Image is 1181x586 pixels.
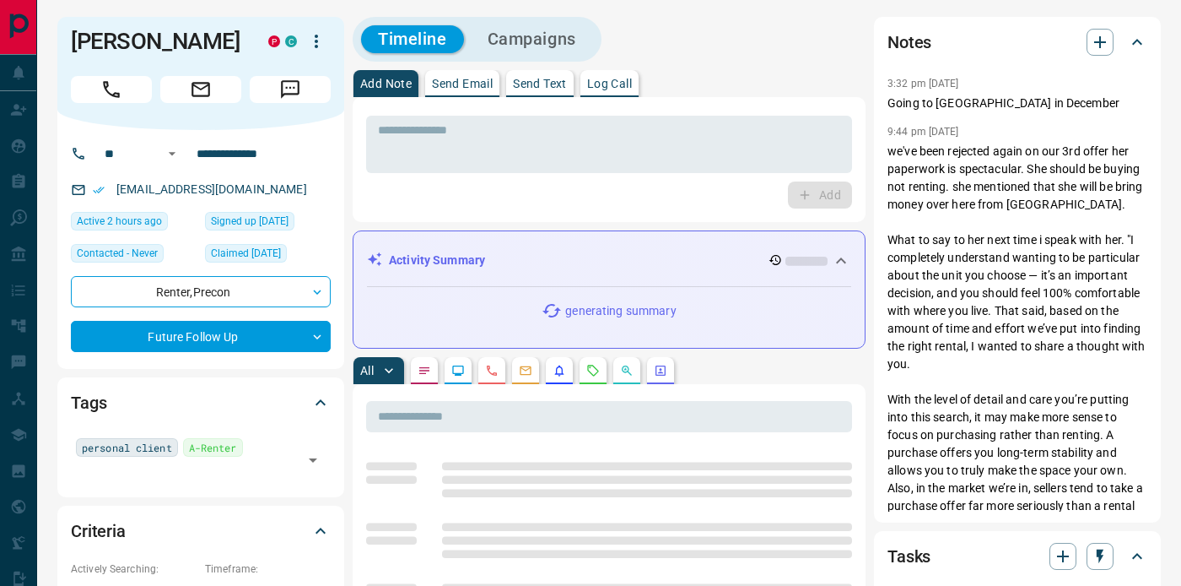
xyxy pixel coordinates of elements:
svg: Email Verified [93,184,105,196]
h2: Criteria [71,518,126,545]
p: we've been rejected again on our 3rd offer her paperwork is spectacular. She should be buying not... [887,143,1147,551]
span: personal client [82,439,172,456]
span: Call [71,76,152,103]
div: Activity Summary [367,245,851,276]
h2: Tags [71,389,106,416]
div: Mon Aug 18 2025 [71,212,197,236]
span: Message [250,76,331,103]
svg: Notes [418,364,431,377]
div: Renter , Precon [71,276,331,307]
svg: Agent Actions [654,364,667,377]
span: Active 2 hours ago [77,213,162,230]
div: property.ca [268,35,280,47]
div: Thu Dec 27 2018 [205,212,331,236]
span: A-Renter [189,439,237,456]
span: Contacted - Never [77,245,158,262]
p: Add Note [360,78,412,90]
div: Notes [887,22,1147,62]
svg: Emails [519,364,532,377]
button: Open [301,448,325,472]
h1: [PERSON_NAME] [71,28,243,55]
svg: Lead Browsing Activity [451,364,465,377]
span: Claimed [DATE] [211,245,281,262]
div: Tags [71,383,331,423]
svg: Calls [485,364,499,377]
svg: Listing Alerts [553,364,566,377]
button: Open [162,144,182,164]
button: Timeline [361,25,464,53]
p: Actively Searching: [71,562,197,577]
p: Send Text [513,78,567,90]
svg: Requests [586,364,600,377]
p: All [360,365,374,377]
p: 3:32 pm [DATE] [887,78,959,90]
p: 9:44 pm [DATE] [887,126,959,138]
button: Campaigns [471,25,593,53]
div: condos.ca [285,35,297,47]
svg: Opportunities [620,364,634,377]
p: Send Email [432,78,493,90]
p: Activity Summary [389,252,485,269]
h2: Notes [887,29,931,56]
div: Wed Jul 02 2025 [205,244,331,268]
p: Timeframe: [205,562,331,577]
span: Email [160,76,241,103]
div: Criteria [71,511,331,551]
h2: Tasks [887,543,930,570]
p: Going to [GEOGRAPHIC_DATA] in December [887,95,1147,112]
p: generating summary [565,302,676,320]
a: [EMAIL_ADDRESS][DOMAIN_NAME] [116,182,307,196]
div: Future Follow Up [71,321,331,352]
div: Tasks [887,536,1147,577]
span: Signed up [DATE] [211,213,289,230]
p: Log Call [587,78,632,90]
